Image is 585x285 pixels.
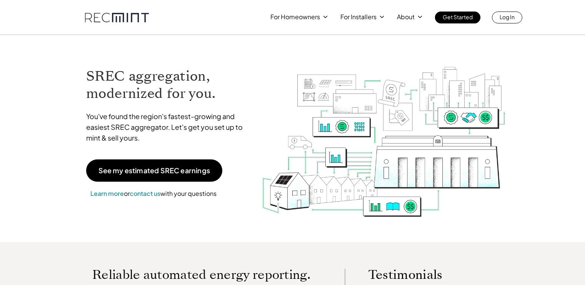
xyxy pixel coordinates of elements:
[92,269,322,280] p: Reliable automated energy reporting.
[500,12,515,22] p: Log In
[130,189,160,197] a: contact us
[86,159,222,182] a: See my estimated SREC earnings
[98,167,210,174] p: See my estimated SREC earnings
[443,12,473,22] p: Get Started
[86,189,221,199] p: or with your questions
[492,12,522,23] a: Log In
[270,12,320,22] p: For Homeowners
[90,189,124,197] a: Learn more
[86,68,250,102] h1: SREC aggregation, modernized for you.
[435,12,480,23] a: Get Started
[261,46,507,219] img: RECmint value cycle
[340,12,377,22] p: For Installers
[368,269,483,280] p: Testimonials
[397,12,415,22] p: About
[86,111,250,143] p: You've found the region's fastest-growing and easiest SREC aggregator. Let's get you set up to mi...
